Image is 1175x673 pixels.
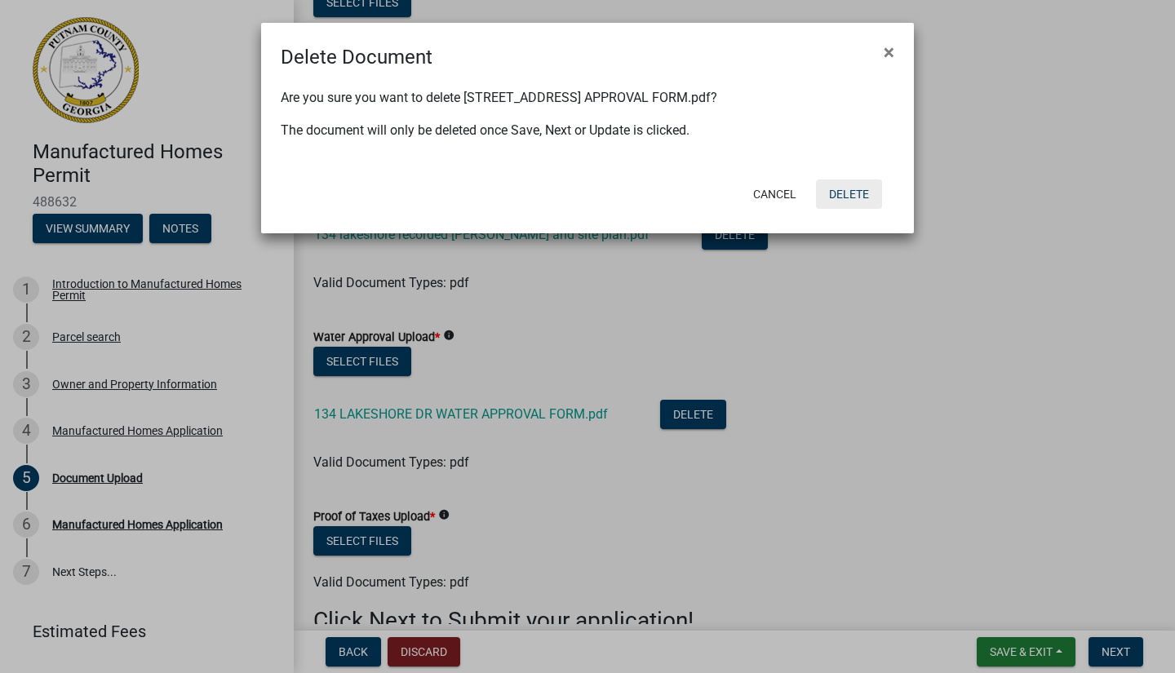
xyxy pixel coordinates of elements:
[281,121,894,140] p: The document will only be deleted once Save, Next or Update is clicked.
[740,179,809,209] button: Cancel
[816,179,882,209] button: Delete
[884,41,894,64] span: ×
[871,29,907,75] button: Close
[281,42,432,72] h4: Delete Document
[281,88,894,108] p: Are you sure you want to delete [STREET_ADDRESS] APPROVAL FORM.pdf?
